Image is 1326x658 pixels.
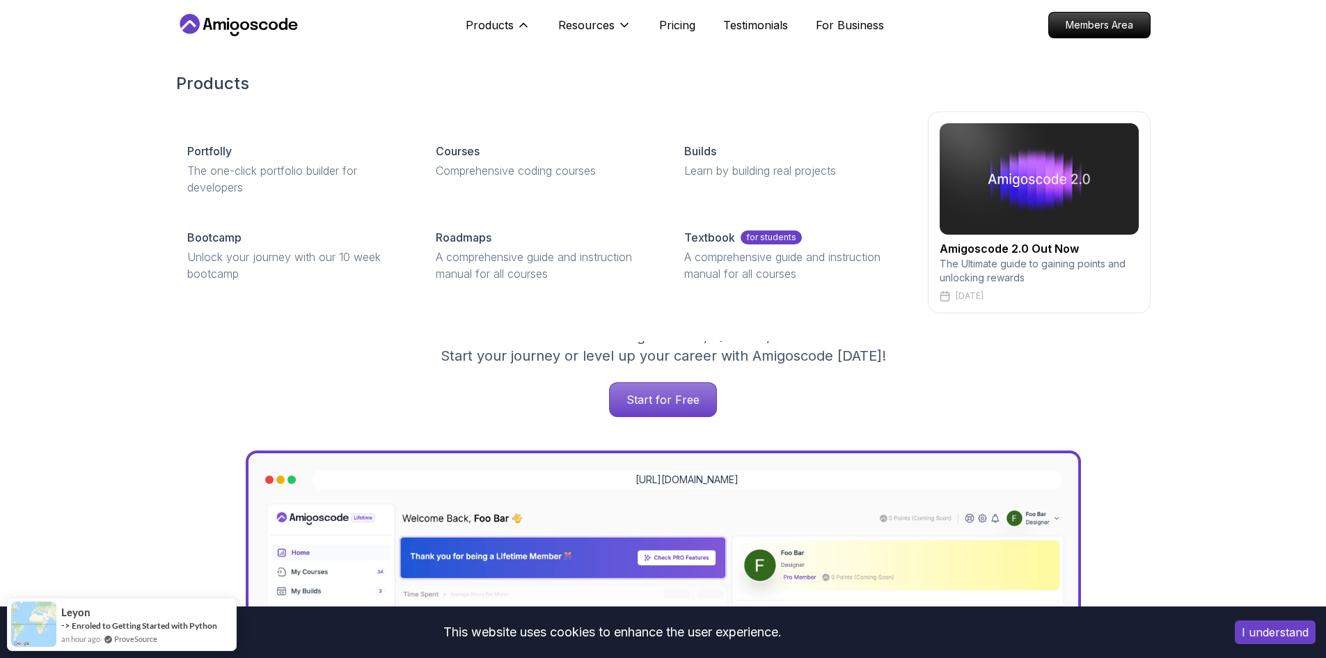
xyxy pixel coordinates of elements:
a: BuildsLearn by building real projects [673,132,910,190]
span: leyon [61,606,90,618]
a: amigoscode 2.0Amigoscode 2.0 Out NowThe Ultimate guide to gaining points and unlocking rewards[DATE] [928,111,1151,313]
p: Portfolly [187,143,232,159]
p: Resources [558,17,615,33]
p: Textbook [684,229,735,246]
p: The one-click portfolio builder for developers [187,162,402,196]
a: CoursesComprehensive coding courses [425,132,662,190]
p: Unlock your journey with our 10 week bootcamp [187,249,402,282]
p: Learn by building real projects [684,162,899,179]
h2: Amigoscode 2.0 Out Now [940,240,1139,257]
h2: Products [176,72,1151,95]
p: The Ultimate guide to gaining points and unlocking rewards [940,257,1139,285]
span: -> [61,620,70,631]
p: [DATE] [956,290,984,301]
p: Roadmaps [436,229,491,246]
a: Members Area [1048,12,1151,38]
a: Testimonials [723,17,788,33]
p: A comprehensive guide and instruction manual for all courses [436,249,651,282]
a: RoadmapsA comprehensive guide and instruction manual for all courses [425,218,662,293]
img: amigoscode 2.0 [940,123,1139,235]
a: For Business [816,17,884,33]
iframe: chat widget [1061,366,1312,595]
p: A comprehensive guide and instruction manual for all courses [684,249,899,282]
p: Get unlimited access to coding , , and . Start your journey or level up your career with Amigosco... [429,327,897,366]
div: This website uses cookies to enhance the user experience. [10,617,1214,648]
button: Resources [558,17,631,45]
a: Pricing [659,17,695,33]
button: Products [466,17,530,45]
p: Courses [436,143,480,159]
p: Bootcamp [187,229,242,246]
span: an hour ago [61,633,100,645]
iframe: chat widget [1268,602,1312,644]
img: provesource social proof notification image [11,602,56,647]
p: Products [466,17,514,33]
p: Members Area [1049,13,1150,38]
a: [URL][DOMAIN_NAME] [636,473,739,487]
button: Accept cookies [1235,620,1316,644]
a: Textbookfor studentsA comprehensive guide and instruction manual for all courses [673,218,910,293]
a: Enroled to Getting Started with Python [72,620,217,631]
p: Start for Free [610,383,716,416]
a: Start for Free [609,382,717,417]
p: for students [741,230,802,244]
a: ProveSource [114,633,157,645]
p: Comprehensive coding courses [436,162,651,179]
a: PortfollyThe one-click portfolio builder for developers [176,132,413,207]
p: Builds [684,143,716,159]
a: BootcampUnlock your journey with our 10 week bootcamp [176,218,413,293]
